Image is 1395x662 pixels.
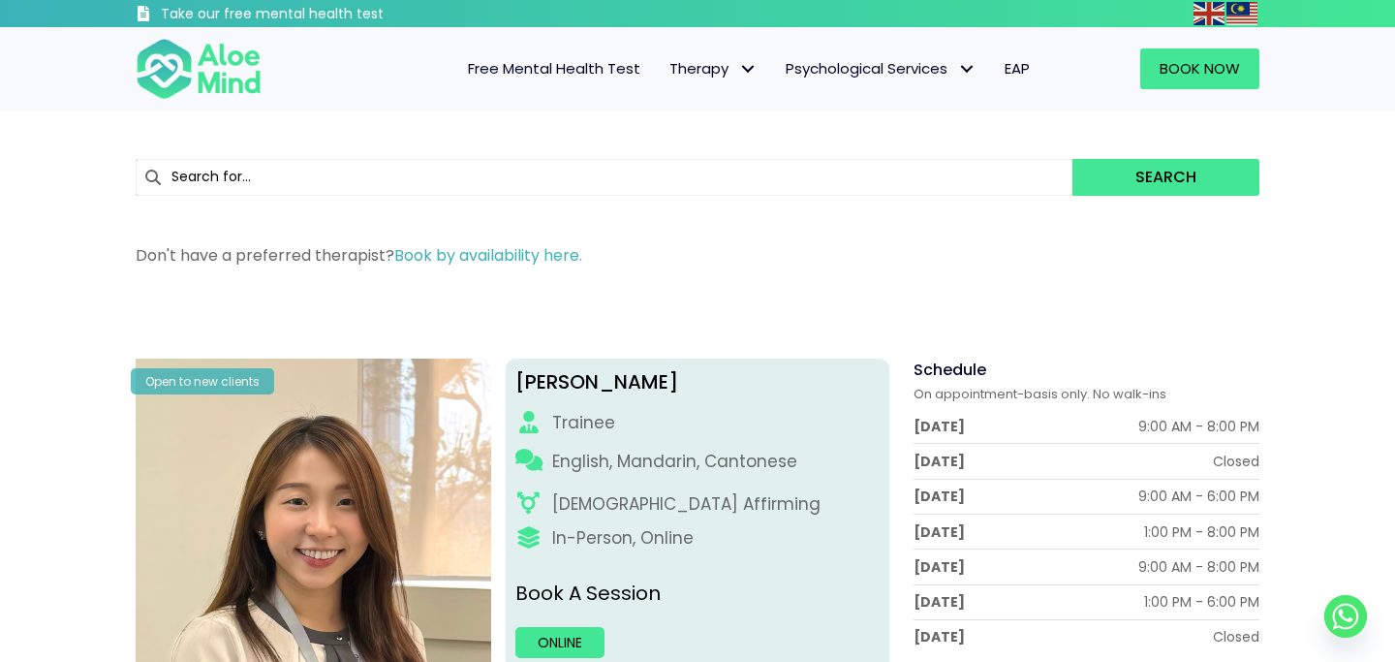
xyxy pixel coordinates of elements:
div: [DATE] [914,487,965,506]
div: Trainee [552,411,615,435]
span: Psychological Services: submenu [952,55,980,83]
a: Free Mental Health Test [453,48,655,89]
span: Psychological Services [786,58,976,79]
span: On appointment-basis only. No walk-ins [914,385,1166,403]
div: Closed [1213,627,1259,646]
div: 9:00 AM - 6:00 PM [1138,487,1259,506]
span: Therapy [669,58,757,79]
h3: Take our free mental health test [161,5,487,24]
div: [DATE] [914,592,965,612]
p: English, Mandarin, Cantonese [552,450,797,474]
div: [DATE] [914,522,965,542]
nav: Menu [287,48,1044,89]
div: [DATE] [914,452,965,471]
div: [DATE] [914,627,965,646]
div: [DEMOGRAPHIC_DATA] Affirming [552,492,821,517]
div: [PERSON_NAME] [515,368,881,396]
div: Closed [1213,452,1259,471]
a: Take our free mental health test [136,5,487,27]
a: EAP [990,48,1044,89]
span: Therapy: submenu [733,55,761,83]
div: [DATE] [914,417,965,436]
a: Book Now [1140,48,1259,89]
a: English [1193,2,1226,24]
span: EAP [1005,58,1030,79]
button: Search [1072,159,1259,196]
div: In-Person, Online [552,526,694,551]
p: Book A Session [515,580,881,608]
div: 9:00 AM - 8:00 PM [1138,557,1259,577]
img: Aloe mind Logo [136,37,262,101]
div: 9:00 AM - 8:00 PM [1138,417,1259,436]
div: 1:00 PM - 6:00 PM [1144,592,1259,612]
a: Book by availability here. [394,244,582,267]
a: Malay [1226,2,1259,24]
span: Book Now [1160,58,1240,79]
div: [DATE] [914,557,965,577]
div: Open to new clients [131,368,274,394]
a: TherapyTherapy: submenu [655,48,771,89]
span: Schedule [914,359,986,381]
a: Online [515,627,604,658]
img: en [1193,2,1224,25]
div: 1:00 PM - 8:00 PM [1144,522,1259,542]
input: Search for... [136,159,1072,196]
a: Whatsapp [1324,595,1367,638]
span: Free Mental Health Test [468,58,640,79]
img: ms [1226,2,1257,25]
a: Psychological ServicesPsychological Services: submenu [771,48,990,89]
p: Don't have a preferred therapist? [136,244,1259,267]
